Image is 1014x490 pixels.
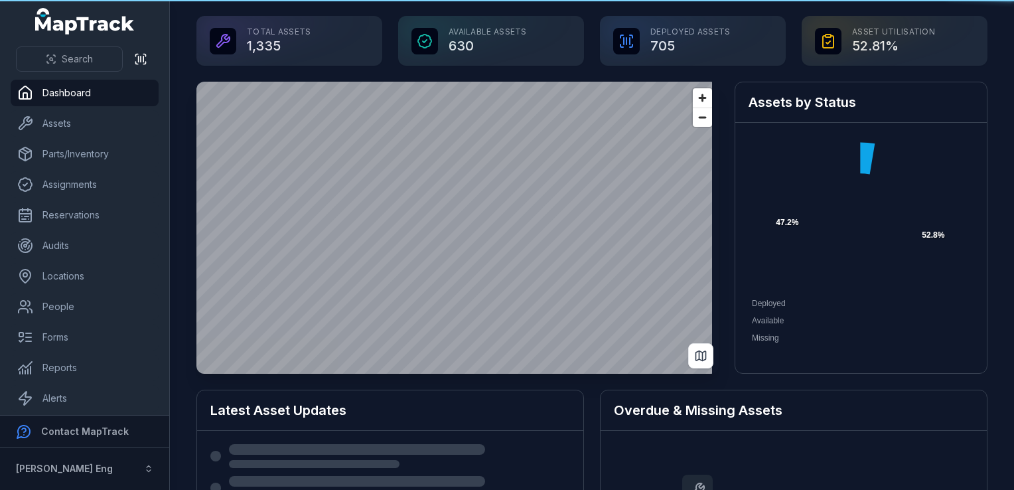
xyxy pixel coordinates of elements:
a: MapTrack [35,8,135,35]
a: Dashboard [11,80,159,106]
a: Alerts [11,385,159,412]
button: Switch to Map View [688,343,713,368]
button: Zoom in [693,88,712,108]
a: Forms [11,324,159,351]
a: Parts/Inventory [11,141,159,167]
span: Search [62,52,93,66]
a: Reservations [11,202,159,228]
h2: Assets by Status [749,93,974,112]
h2: Overdue & Missing Assets [614,401,974,420]
a: Audits [11,232,159,259]
a: Assets [11,110,159,137]
a: People [11,293,159,320]
a: Reports [11,355,159,381]
h2: Latest Asset Updates [210,401,570,420]
a: Locations [11,263,159,289]
span: Available [752,316,784,325]
strong: [PERSON_NAME] Eng [16,463,113,474]
button: Zoom out [693,108,712,127]
button: Search [16,46,123,72]
span: Missing [752,333,779,343]
span: Deployed [752,299,786,308]
strong: Contact MapTrack [41,426,129,437]
a: Assignments [11,171,159,198]
canvas: Map [196,82,712,374]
